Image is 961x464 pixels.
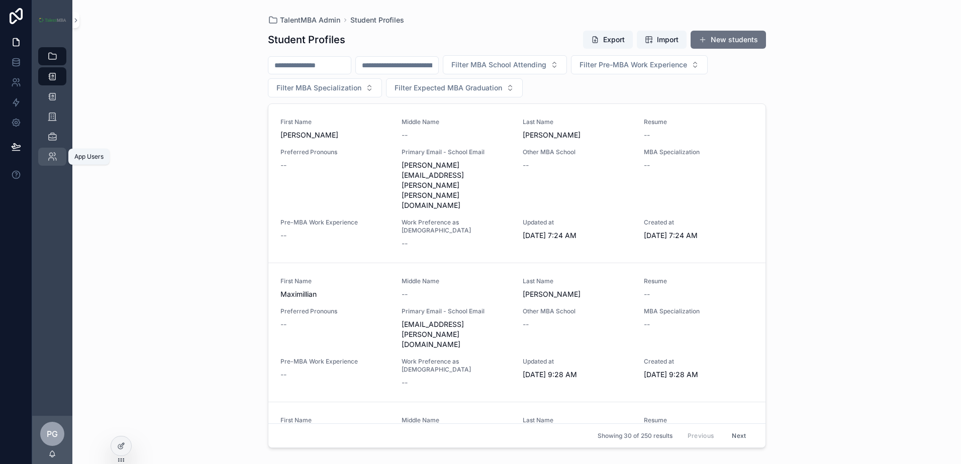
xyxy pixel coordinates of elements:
[637,31,687,49] button: Import
[402,358,511,374] span: Work Preference as [DEMOGRAPHIC_DATA]
[38,18,66,23] img: App logo
[32,40,72,179] div: scrollable content
[644,277,753,285] span: Resume
[644,218,753,226] span: Created at
[280,118,390,126] span: First Name
[74,153,104,161] div: App Users
[402,148,511,156] span: Primary Email - School Email
[644,118,753,126] span: Resume
[644,370,753,380] span: [DATE] 9:28 AM
[276,83,361,93] span: Filter MBA Specialization
[644,307,753,315] span: MBA Specialization
[402,160,511,210] span: [PERSON_NAME][EMAIL_ADDRESS][PERSON_NAME][PERSON_NAME][DOMAIN_NAME]
[580,60,687,70] span: Filter Pre-MBA Work Experience
[402,307,511,315] span: Primary Email - School Email
[644,319,650,329] span: --
[402,378,408,388] span: --
[280,230,286,241] span: --
[386,78,523,97] button: Select Button
[402,118,511,126] span: Middle Name
[402,218,511,235] span: Work Preference as [DEMOGRAPHIC_DATA]
[598,432,672,440] span: Showing 30 of 250 results
[280,358,390,366] span: Pre-MBA Work Experience
[523,118,632,126] span: Last Name
[280,160,286,170] span: --
[280,15,340,25] span: TalentMBA Admin
[451,60,546,70] span: Filter MBA School Attending
[268,15,340,25] a: TalentMBA Admin
[395,83,502,93] span: Filter Expected MBA Graduation
[523,277,632,285] span: Last Name
[280,319,286,329] span: --
[268,263,765,402] a: First NameMaximillianMiddle Name--Last Name[PERSON_NAME]Resume--Preferred Pronouns--Primary Email...
[402,319,511,350] span: [EMAIL_ADDRESS][PERSON_NAME][DOMAIN_NAME]
[280,277,390,285] span: First Name
[350,15,404,25] a: Student Profiles
[268,33,345,47] h1: Student Profiles
[443,55,567,74] button: Select Button
[280,130,390,140] span: [PERSON_NAME]
[725,428,753,443] button: Next
[523,230,632,241] span: [DATE] 7:24 AM
[402,130,408,140] span: --
[523,289,632,299] span: [PERSON_NAME]
[268,104,765,263] a: First Name[PERSON_NAME]Middle Name--Last Name[PERSON_NAME]Resume--Preferred Pronouns--Primary Ema...
[644,230,753,241] span: [DATE] 7:24 AM
[268,78,382,97] button: Select Button
[644,148,753,156] span: MBA Specialization
[583,31,633,49] button: Export
[644,358,753,366] span: Created at
[571,55,708,74] button: Select Button
[644,289,650,299] span: --
[644,160,650,170] span: --
[402,289,408,299] span: --
[402,239,408,249] span: --
[280,218,390,226] span: Pre-MBA Work Experience
[47,428,58,440] span: PG
[523,319,529,329] span: --
[657,35,679,45] span: Import
[523,130,632,140] span: [PERSON_NAME]
[644,130,650,140] span: --
[280,416,390,424] span: First Name
[523,358,632,366] span: Updated at
[280,148,390,156] span: Preferred Pronouns
[644,416,753,424] span: Resume
[402,416,511,424] span: Middle Name
[280,370,286,380] span: --
[280,307,390,315] span: Preferred Pronouns
[280,289,390,299] span: Maximillian
[523,218,632,226] span: Updated at
[691,31,766,49] button: New students
[523,307,632,315] span: Other MBA School
[523,370,632,380] span: [DATE] 9:28 AM
[402,277,511,285] span: Middle Name
[523,160,529,170] span: --
[523,148,632,156] span: Other MBA School
[523,416,632,424] span: Last Name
